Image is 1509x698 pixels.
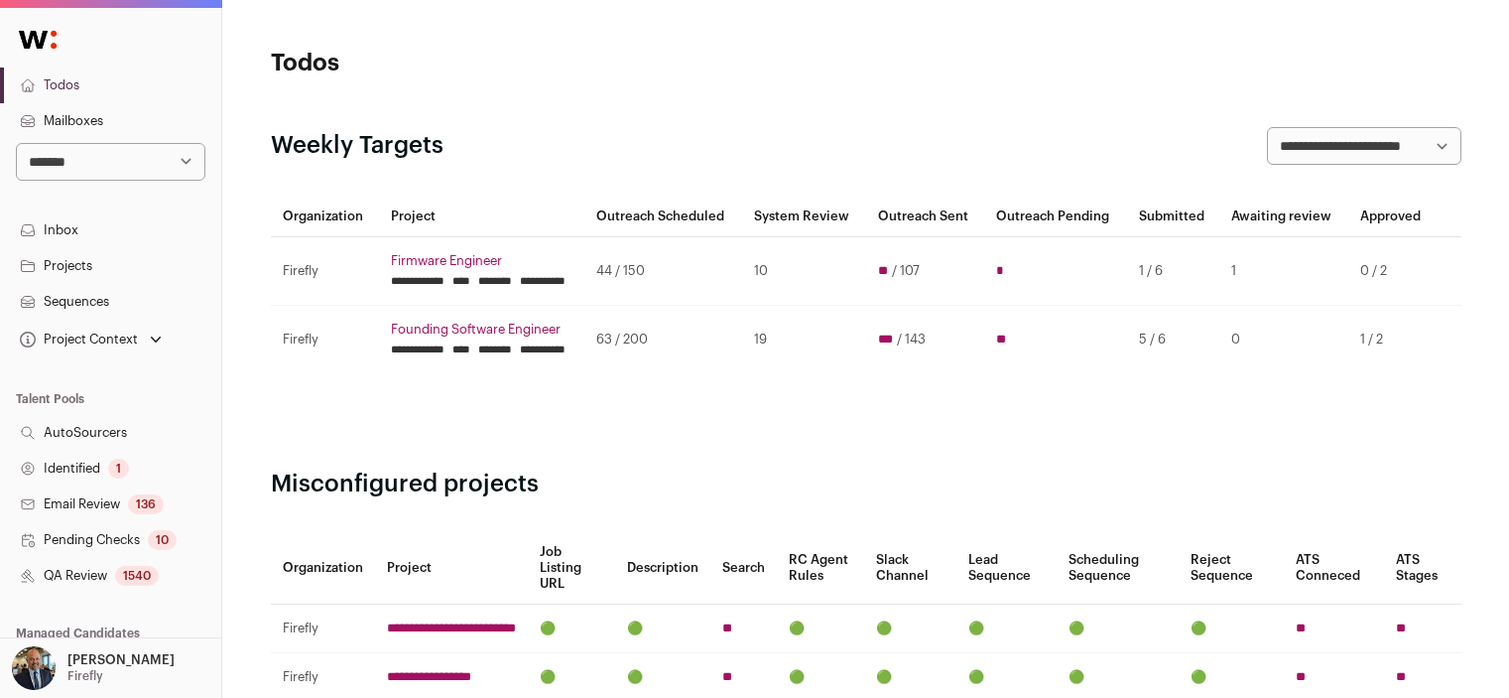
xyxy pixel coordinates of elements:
[615,605,710,653] td: 🟢
[1127,197,1220,237] th: Submitted
[271,48,668,79] h1: Todos
[115,566,159,586] div: 1540
[742,197,866,237] th: System Review
[271,306,379,374] td: Firefly
[67,652,175,668] p: [PERSON_NAME]
[1127,237,1220,306] td: 1 / 6
[1384,532,1461,605] th: ATS Stages
[1179,605,1284,653] td: 🟢
[956,532,1057,605] th: Lead Sequence
[584,237,742,306] td: 44 / 150
[1284,532,1384,605] th: ATS Conneced
[710,532,777,605] th: Search
[777,532,864,605] th: RC Agent Rules
[866,197,984,237] th: Outreach Sent
[271,469,1461,500] h2: Misconfigured projects
[864,605,956,653] td: 🟢
[1219,306,1348,374] td: 0
[12,646,56,690] img: 18202275-medium_jpg
[271,532,375,605] th: Organization
[897,332,926,348] span: / 143
[892,263,920,279] span: / 107
[956,605,1057,653] td: 🟢
[271,237,379,306] td: Firefly
[1179,532,1284,605] th: Reject Sequence
[864,532,956,605] th: Slack Channel
[148,530,177,550] div: 10
[1219,197,1348,237] th: Awaiting review
[1348,197,1436,237] th: Approved
[528,605,616,653] td: 🟢
[1219,237,1348,306] td: 1
[16,326,166,353] button: Open dropdown
[379,197,585,237] th: Project
[391,322,573,338] a: Founding Software Engineer
[271,605,375,653] td: Firefly
[615,532,710,605] th: Description
[375,532,528,605] th: Project
[67,668,103,684] p: Firefly
[584,306,742,374] td: 63 / 200
[1127,306,1220,374] td: 5 / 6
[391,253,573,269] a: Firmware Engineer
[1348,237,1436,306] td: 0 / 2
[742,306,866,374] td: 19
[742,237,866,306] td: 10
[8,646,179,690] button: Open dropdown
[1057,605,1179,653] td: 🟢
[108,459,129,479] div: 1
[1348,306,1436,374] td: 1 / 2
[8,20,67,60] img: Wellfound
[271,197,379,237] th: Organization
[1057,532,1179,605] th: Scheduling Sequence
[271,130,443,162] h2: Weekly Targets
[16,332,138,348] div: Project Context
[128,494,164,514] div: 136
[984,197,1126,237] th: Outreach Pending
[528,532,616,605] th: Job Listing URL
[777,605,864,653] td: 🟢
[584,197,742,237] th: Outreach Scheduled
